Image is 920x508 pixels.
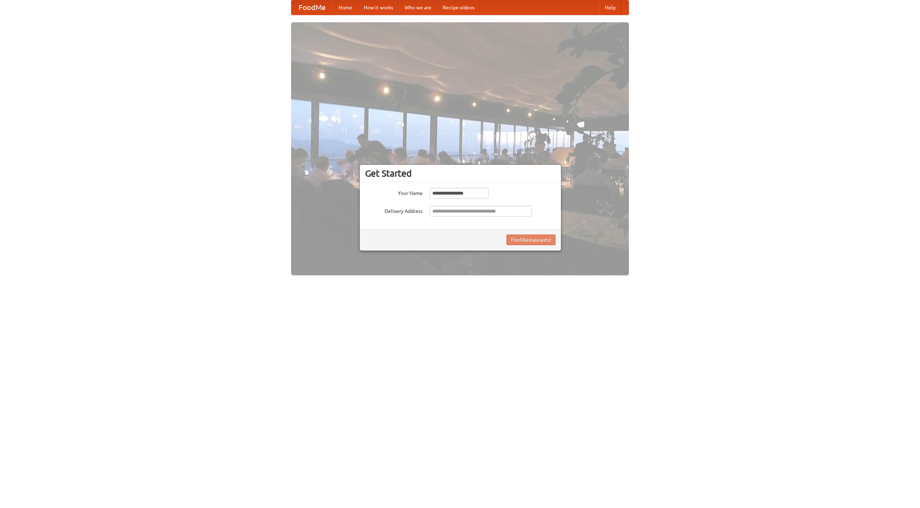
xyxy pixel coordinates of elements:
h3: Get Started [365,168,556,179]
button: Find Restaurants! [506,234,556,245]
a: How it works [358,0,399,15]
a: Who we are [399,0,437,15]
label: Your Name [365,188,423,197]
a: Home [333,0,358,15]
a: Recipe videos [437,0,480,15]
a: FoodMe [291,0,333,15]
a: Help [599,0,621,15]
label: Delivery Address [365,206,423,215]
